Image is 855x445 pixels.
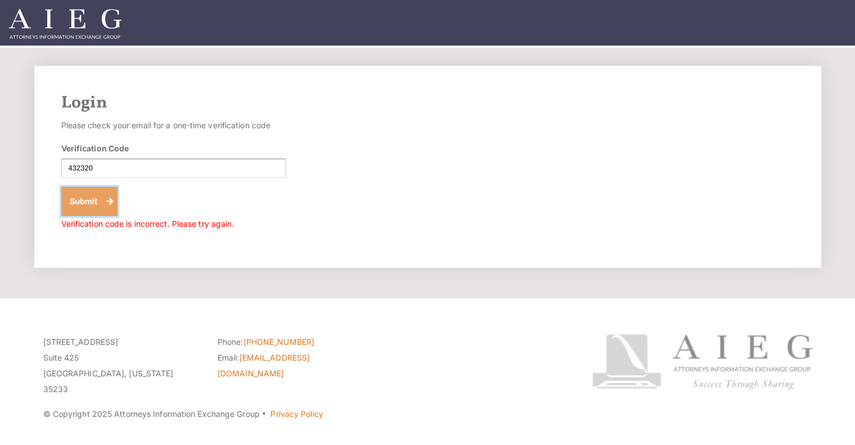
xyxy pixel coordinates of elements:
a: [EMAIL_ADDRESS][DOMAIN_NAME] [218,353,310,378]
p: Please check your email for a one-time verification code [61,118,286,133]
button: Submit [61,187,118,216]
img: Attorneys Information Exchange Group logo [592,334,812,390]
a: Privacy Policy [270,409,323,419]
a: [PHONE_NUMBER] [243,337,314,347]
p: © Copyright 2025 Attorneys Information Exchange Group [43,406,550,422]
span: · [261,413,266,419]
li: Phone: [218,334,375,350]
img: Attorneys Information Exchange Group [9,9,121,39]
span: Verification code is incorrect. Please try again. [61,219,234,228]
p: [STREET_ADDRESS] Suite 425 [GEOGRAPHIC_DATA], [US_STATE] 35233 [43,334,201,397]
label: Verification Code [61,142,129,154]
h2: Login [61,93,794,113]
li: Email: [218,350,375,381]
